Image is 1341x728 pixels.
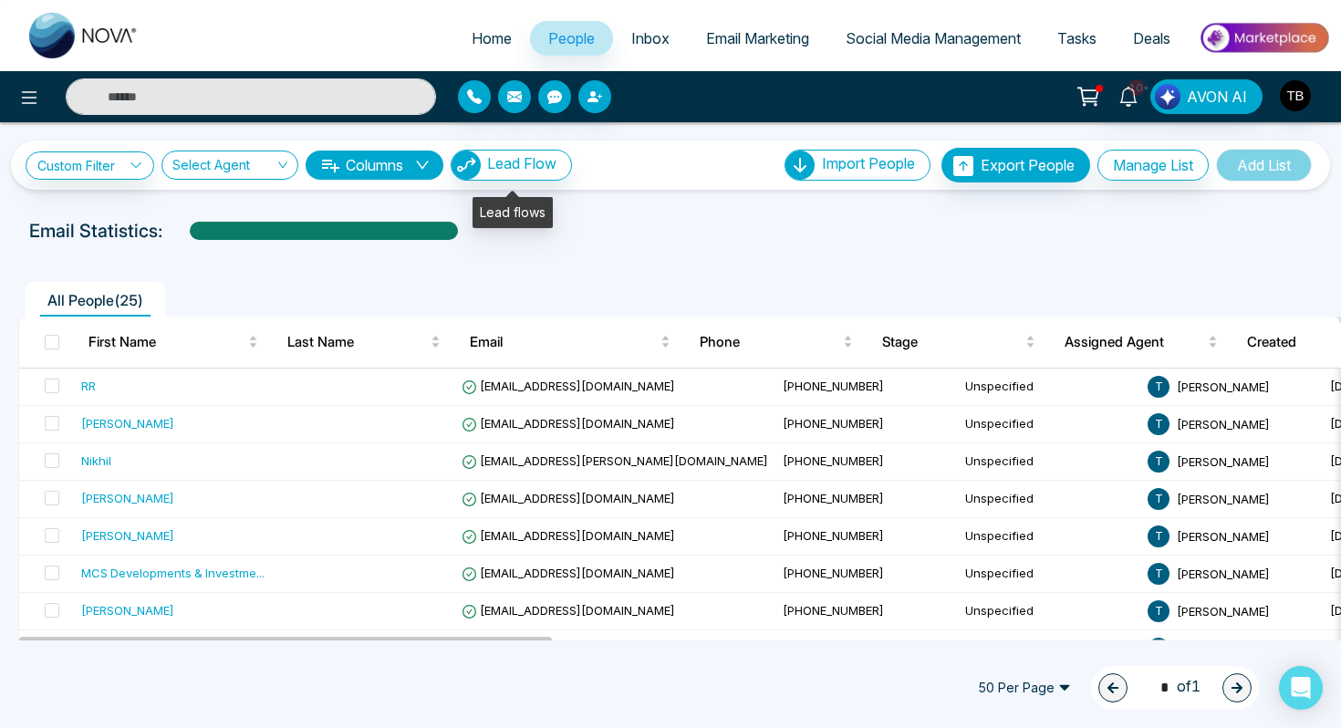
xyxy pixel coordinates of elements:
[958,443,1140,481] td: Unspecified
[1177,453,1270,468] span: [PERSON_NAME]
[306,151,443,180] button: Columnsdown
[783,379,884,393] span: [PHONE_NUMBER]
[783,416,884,431] span: [PHONE_NUMBER]
[81,489,174,507] div: [PERSON_NAME]
[1065,331,1204,353] span: Assigned Agent
[783,528,884,543] span: [PHONE_NUMBER]
[1148,451,1169,473] span: T
[443,150,572,181] a: Lead FlowLead Flow
[1148,525,1169,547] span: T
[981,156,1075,174] span: Export People
[81,377,96,395] div: RR
[965,673,1084,702] span: 50 Per Page
[462,603,675,618] span: [EMAIL_ADDRESS][DOMAIN_NAME]
[1177,603,1270,618] span: [PERSON_NAME]
[462,453,768,468] span: [EMAIL_ADDRESS][PERSON_NAME][DOMAIN_NAME]
[783,453,884,468] span: [PHONE_NUMBER]
[958,593,1140,630] td: Unspecified
[451,150,572,181] button: Lead Flow
[26,151,154,180] a: Custom Filter
[827,21,1039,56] a: Social Media Management
[1187,86,1247,108] span: AVON AI
[1128,79,1145,96] span: 10+
[1280,80,1311,111] img: User Avatar
[1177,491,1270,505] span: [PERSON_NAME]
[415,158,430,172] span: down
[1148,638,1169,660] span: T
[1039,21,1115,56] a: Tasks
[487,154,556,172] span: Lead Flow
[882,331,1022,353] span: Stage
[846,29,1021,47] span: Social Media Management
[783,491,884,505] span: [PHONE_NUMBER]
[958,369,1140,406] td: Unspecified
[1115,21,1189,56] a: Deals
[1177,528,1270,543] span: [PERSON_NAME]
[1057,29,1097,47] span: Tasks
[530,21,613,56] a: People
[1177,379,1270,393] span: [PERSON_NAME]
[462,491,675,505] span: [EMAIL_ADDRESS][DOMAIN_NAME]
[452,151,481,180] img: Lead Flow
[462,379,675,393] span: [EMAIL_ADDRESS][DOMAIN_NAME]
[74,317,273,368] th: First Name
[462,566,675,580] span: [EMAIL_ADDRESS][DOMAIN_NAME]
[941,148,1090,182] button: Export People
[470,331,656,353] span: Email
[783,566,884,580] span: [PHONE_NUMBER]
[455,317,684,368] th: Email
[631,29,670,47] span: Inbox
[613,21,688,56] a: Inbox
[706,29,809,47] span: Email Marketing
[273,317,455,368] th: Last Name
[868,317,1050,368] th: Stage
[1148,488,1169,510] span: T
[88,331,244,353] span: First Name
[81,452,111,470] div: Nikhil
[453,21,530,56] a: Home
[958,630,1140,668] td: Unspecified
[1177,566,1270,580] span: [PERSON_NAME]
[700,331,839,353] span: Phone
[548,29,595,47] span: People
[81,564,265,582] div: MCS Developments & Investme ...
[958,481,1140,518] td: Unspecified
[688,21,827,56] a: Email Marketing
[1148,376,1169,398] span: T
[1107,79,1150,111] a: 10+
[783,603,884,618] span: [PHONE_NUMBER]
[29,217,162,244] p: Email Statistics:
[1148,563,1169,585] span: T
[472,29,512,47] span: Home
[462,528,675,543] span: [EMAIL_ADDRESS][DOMAIN_NAME]
[287,331,427,353] span: Last Name
[1279,666,1323,710] div: Open Intercom Messenger
[958,518,1140,556] td: Unspecified
[81,601,174,619] div: [PERSON_NAME]
[685,317,868,368] th: Phone
[1177,416,1270,431] span: [PERSON_NAME]
[1148,413,1169,435] span: T
[822,154,915,172] span: Import People
[81,526,174,545] div: [PERSON_NAME]
[1149,675,1201,700] span: of 1
[473,197,553,228] div: Lead flows
[81,414,174,432] div: [PERSON_NAME]
[1155,84,1180,109] img: Lead Flow
[1150,79,1263,114] button: AVON AI
[958,406,1140,443] td: Unspecified
[1097,150,1209,181] button: Manage List
[29,13,139,58] img: Nova CRM Logo
[958,556,1140,593] td: Unspecified
[1198,17,1330,58] img: Market-place.gif
[1148,600,1169,622] span: T
[40,291,151,309] span: All People ( 25 )
[1133,29,1170,47] span: Deals
[462,416,675,431] span: [EMAIL_ADDRESS][DOMAIN_NAME]
[1050,317,1232,368] th: Assigned Agent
